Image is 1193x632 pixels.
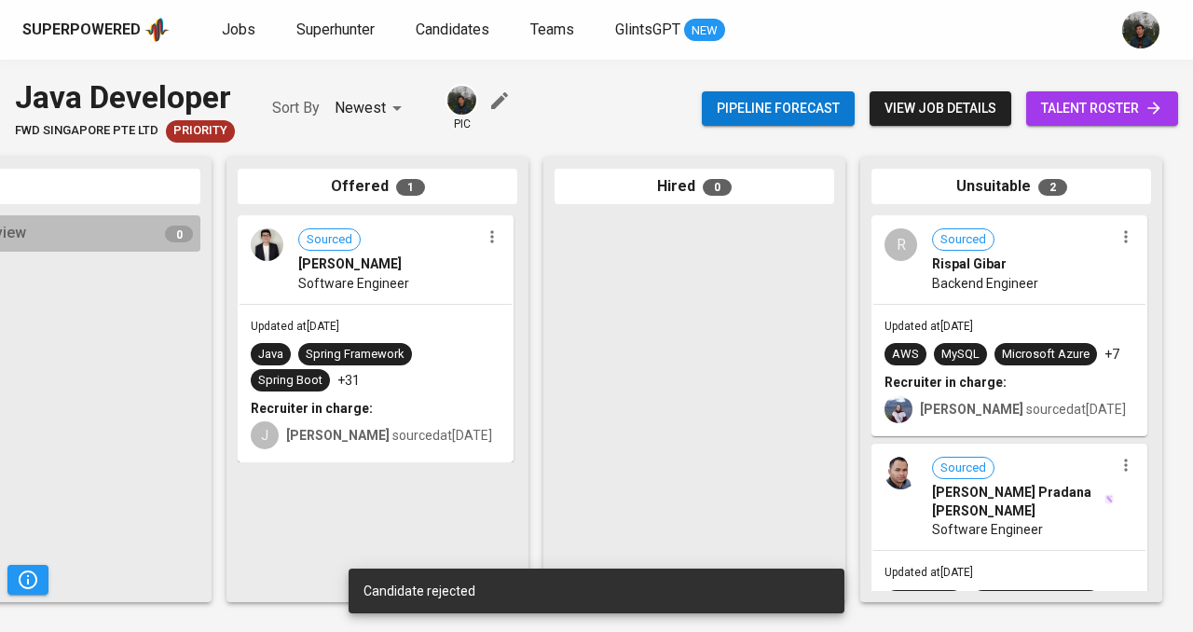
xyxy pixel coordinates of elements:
[144,16,170,44] img: app logo
[299,231,360,249] span: Sourced
[15,122,158,140] span: FWD Singapore Pte Ltd
[15,75,235,120] div: Java Developer
[871,169,1151,205] div: Unsuitable
[920,402,1023,417] b: [PERSON_NAME]
[932,274,1038,293] span: Backend Engineer
[396,179,425,196] span: 1
[416,19,493,42] a: Candidates
[1122,11,1159,48] img: glenn@glints.com
[941,346,980,364] div: MySQL
[932,254,1007,273] span: Rispal Gibar
[530,21,574,38] span: Teams
[1104,494,1114,503] img: magic_wand.svg
[555,169,834,205] div: Hired
[222,19,259,42] a: Jobs
[702,91,855,126] button: Pipeline forecast
[1002,346,1090,364] div: Microsoft Azure
[1038,179,1067,196] span: 2
[717,97,840,120] span: Pipeline forecast
[530,19,578,42] a: Teams
[615,19,725,42] a: GlintsGPT NEW
[447,86,476,115] img: glenn@glints.com
[258,372,322,390] div: Spring Boot
[286,428,492,443] span: sourced at [DATE]
[1041,97,1163,120] span: talent roster
[272,97,320,119] p: Sort By
[884,395,912,423] img: christine.raharja@glints.com
[166,122,235,140] span: Priority
[238,215,514,462] div: Sourced[PERSON_NAME]Software EngineerUpdated at[DATE]JavaSpring FrameworkSpring Boot+31Recruiter ...
[1104,345,1119,364] p: +7
[286,428,390,443] b: [PERSON_NAME]
[337,371,360,390] p: +31
[1026,91,1178,126] a: talent roster
[22,16,170,44] a: Superpoweredapp logo
[306,346,405,364] div: Spring Framework
[446,84,478,132] div: pic
[932,520,1043,539] span: Software Engineer
[884,566,973,579] span: Updated at [DATE]
[933,460,994,477] span: Sourced
[884,457,917,489] img: 4bdd53899851ca0c4414c958345af109.png
[335,91,408,126] div: Newest
[615,21,680,38] span: GlintsGPT
[892,346,919,364] div: AWS
[703,179,732,196] span: 0
[932,483,1103,520] span: [PERSON_NAME] Pradana [PERSON_NAME]
[258,346,283,364] div: Java
[298,254,402,273] span: [PERSON_NAME]
[238,169,517,205] div: Offered
[22,20,141,41] div: Superpowered
[222,21,255,38] span: Jobs
[870,91,1011,126] button: view job details
[684,21,725,40] span: NEW
[251,401,373,416] b: Recruiter in charge:
[363,582,830,600] div: Candidate rejected
[920,402,1126,417] span: sourced at [DATE]
[251,320,339,333] span: Updated at [DATE]
[251,421,279,449] div: J
[335,97,386,119] p: Newest
[884,97,996,120] span: view job details
[884,228,917,261] div: R
[933,231,994,249] span: Sourced
[871,215,1147,436] div: RSourcedRispal GibarBackend EngineerUpdated at[DATE]AWSMySQLMicrosoft Azure+7Recruiter in charge:...
[165,226,193,242] span: 0
[296,21,375,38] span: Superhunter
[251,228,283,261] img: 493ead1386a386fc272c250cc207bbe7.jpg
[884,320,973,333] span: Updated at [DATE]
[166,120,235,143] div: New Job received from Demand Team
[416,21,489,38] span: Candidates
[298,274,409,293] span: Software Engineer
[7,565,48,595] button: Pipeline Triggers
[296,19,378,42] a: Superhunter
[884,375,1007,390] b: Recruiter in charge:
